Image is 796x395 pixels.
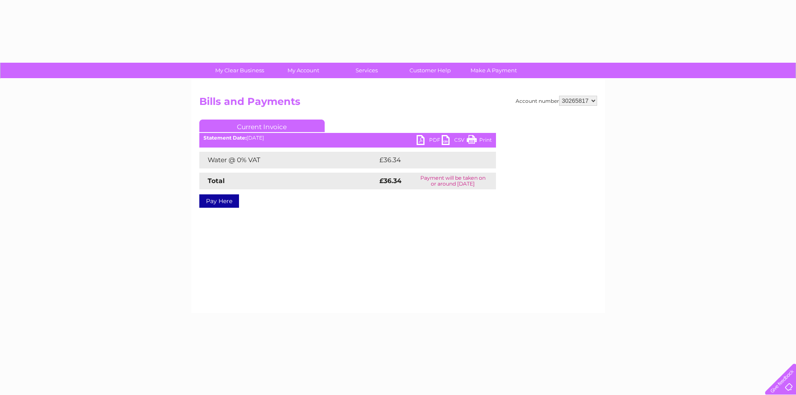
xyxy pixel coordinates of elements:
[203,135,247,141] b: Statement Date:
[379,177,402,185] strong: £36.34
[199,152,377,168] td: Water @ 0% VAT
[199,120,325,132] a: Current Invoice
[199,194,239,208] a: Pay Here
[332,63,401,78] a: Services
[516,96,597,106] div: Account number
[396,63,465,78] a: Customer Help
[459,63,528,78] a: Make A Payment
[269,63,338,78] a: My Account
[208,177,225,185] strong: Total
[199,135,496,141] div: [DATE]
[442,135,467,147] a: CSV
[199,96,597,112] h2: Bills and Payments
[377,152,479,168] td: £36.34
[410,173,496,189] td: Payment will be taken on or around [DATE]
[467,135,492,147] a: Print
[205,63,274,78] a: My Clear Business
[417,135,442,147] a: PDF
